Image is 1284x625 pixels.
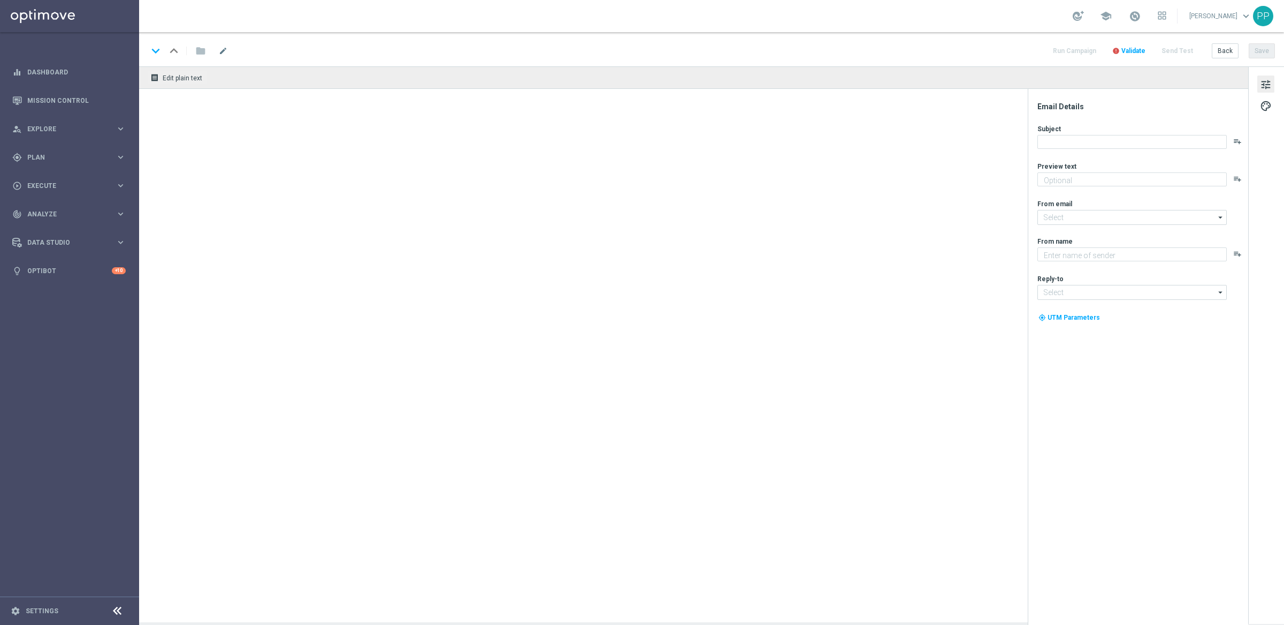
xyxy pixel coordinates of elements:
label: Preview text [1037,162,1076,171]
button: person_search Explore keyboard_arrow_right [12,125,126,133]
i: gps_fixed [12,153,22,162]
i: keyboard_arrow_down [148,43,164,59]
button: Mission Control [12,96,126,105]
span: palette [1260,99,1272,113]
button: Data Studio keyboard_arrow_right [12,238,126,247]
button: palette [1257,97,1274,114]
div: Data Studio [12,238,116,247]
button: Save [1249,43,1275,58]
button: playlist_add [1233,175,1242,183]
div: Analyze [12,209,116,219]
a: Settings [26,608,58,614]
button: track_changes Analyze keyboard_arrow_right [12,210,126,219]
span: Execute [27,183,116,189]
i: play_circle_outline [12,181,22,191]
a: Optibot [27,257,112,285]
a: Mission Control [27,86,126,115]
button: my_location UTM Parameters [1037,312,1101,323]
button: play_circle_outline Execute keyboard_arrow_right [12,182,126,190]
i: receipt [150,73,159,82]
div: +10 [112,267,126,274]
i: keyboard_arrow_right [116,152,126,162]
i: my_location [1038,314,1046,321]
div: Optibot [12,257,126,285]
button: lightbulb Optibot +10 [12,267,126,275]
i: keyboard_arrow_right [116,209,126,219]
label: From name [1037,237,1073,246]
div: Plan [12,153,116,162]
label: From email [1037,200,1072,208]
input: Select [1037,285,1227,300]
i: error [1112,47,1120,55]
span: school [1100,10,1112,22]
i: keyboard_arrow_right [116,124,126,134]
button: Back [1212,43,1239,58]
i: equalizer [12,67,22,77]
div: Email Details [1037,102,1247,111]
div: Mission Control [12,86,126,115]
i: person_search [12,124,22,134]
span: Analyze [27,211,116,217]
button: error Validate [1111,44,1147,58]
a: Dashboard [27,58,126,86]
button: receipt Edit plain text [148,71,207,85]
button: playlist_add [1233,137,1242,146]
span: UTM Parameters [1048,314,1100,321]
span: Explore [27,126,116,132]
i: lightbulb [12,266,22,276]
label: Reply-to [1037,275,1064,283]
i: arrow_drop_down [1216,210,1226,224]
label: Subject [1037,125,1061,133]
span: Edit plain text [163,74,202,82]
i: track_changes [12,209,22,219]
i: settings [11,606,20,616]
span: Validate [1121,47,1145,55]
button: tune [1257,76,1274,93]
i: keyboard_arrow_right [116,180,126,191]
a: [PERSON_NAME]keyboard_arrow_down [1188,8,1253,24]
i: arrow_drop_down [1216,285,1226,299]
button: gps_fixed Plan keyboard_arrow_right [12,153,126,162]
button: equalizer Dashboard [12,68,126,77]
div: PP [1253,6,1273,26]
span: Data Studio [27,239,116,246]
span: Plan [27,154,116,161]
div: Dashboard [12,58,126,86]
span: keyboard_arrow_down [1240,10,1252,22]
input: Select [1037,210,1227,225]
span: mode_edit [218,46,228,56]
div: Explore [12,124,116,134]
i: keyboard_arrow_right [116,237,126,247]
span: tune [1260,78,1272,92]
div: Execute [12,181,116,191]
button: playlist_add [1233,250,1242,258]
